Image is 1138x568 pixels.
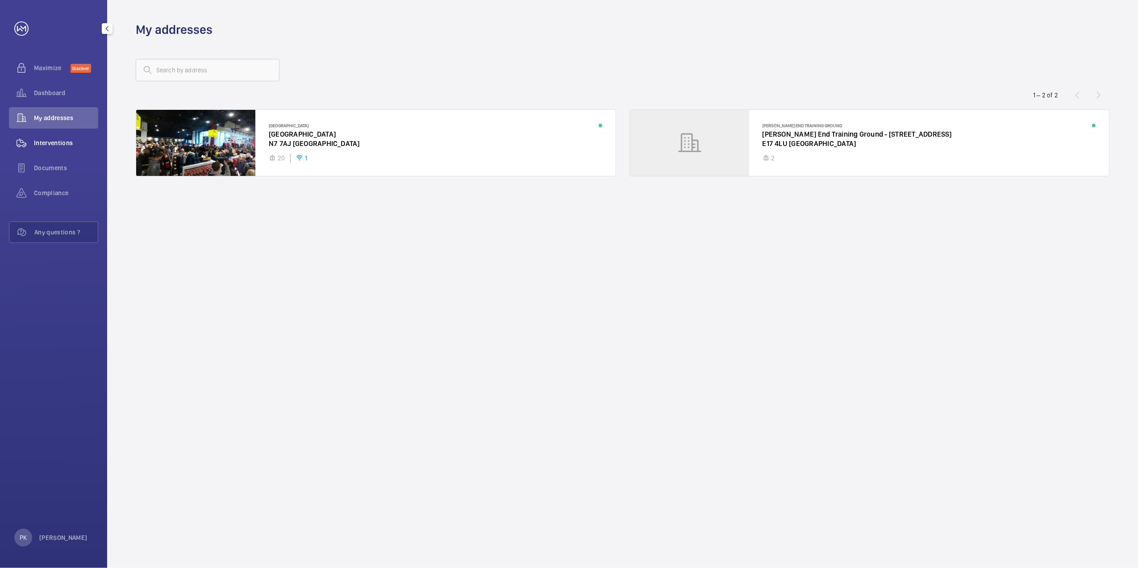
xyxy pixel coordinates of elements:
[34,188,98,197] span: Compliance
[136,59,279,81] input: Search by address
[34,138,98,147] span: Interventions
[20,533,27,542] p: PK
[39,533,88,542] p: [PERSON_NAME]
[136,21,213,38] h1: My addresses
[34,113,98,122] span: My addresses
[34,88,98,97] span: Dashboard
[71,64,91,73] span: Discover
[1033,91,1058,100] div: 1 – 2 of 2
[34,63,71,72] span: Maximize
[34,228,98,237] span: Any questions ?
[34,163,98,172] span: Documents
